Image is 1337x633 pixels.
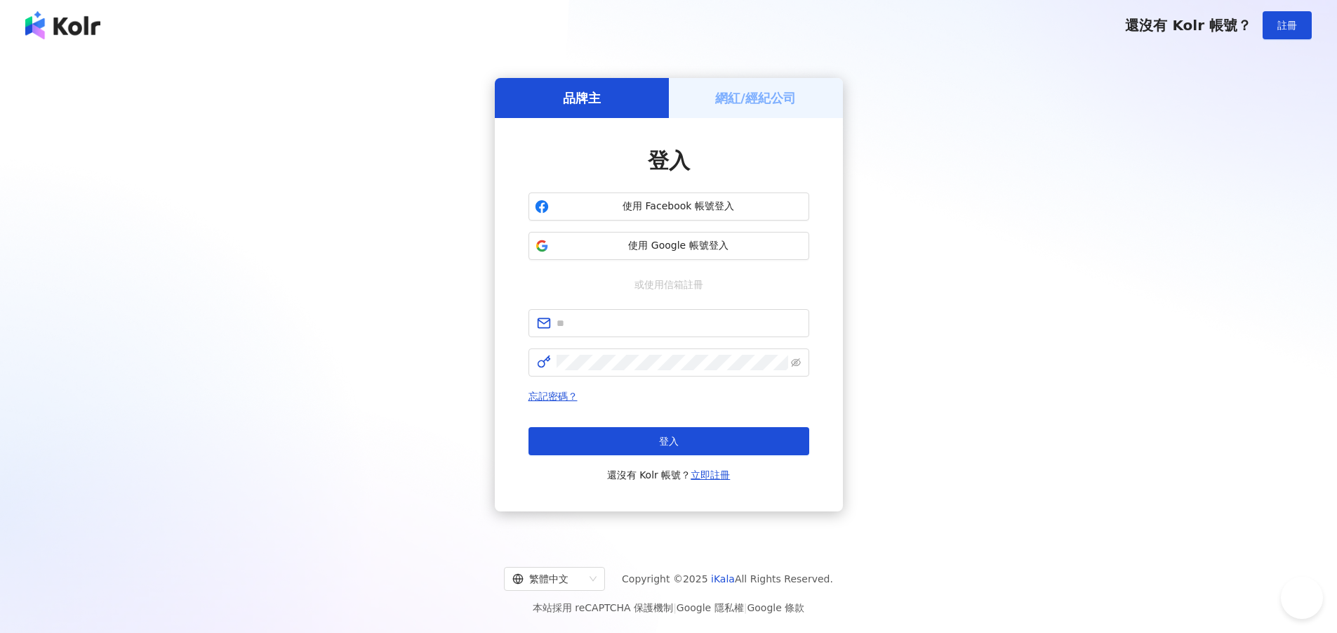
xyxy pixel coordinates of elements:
[25,11,100,39] img: logo
[1277,20,1297,31] span: 註冊
[607,466,731,483] span: 還沒有 Kolr 帳號？
[563,89,601,107] h5: 品牌主
[528,232,809,260] button: 使用 Google 帳號登入
[673,602,677,613] span: |
[691,469,730,481] a: 立即註冊
[677,602,744,613] a: Google 隱私權
[528,427,809,455] button: 登入
[1263,11,1312,39] button: 註冊
[1125,17,1251,34] span: 還沒有 Kolr 帳號？
[554,239,803,253] span: 使用 Google 帳號登入
[715,89,796,107] h5: 網紅/經紀公司
[528,192,809,221] button: 使用 Facebook 帳號登入
[554,200,803,214] span: 使用 Facebook 帳號登入
[1281,577,1323,619] iframe: Help Scout Beacon - Open
[533,599,804,616] span: 本站採用 reCAPTCHA 保護機制
[747,602,804,613] a: Google 條款
[744,602,747,613] span: |
[648,148,690,173] span: 登入
[791,358,801,367] span: eye-invisible
[625,277,713,292] span: 或使用信箱註冊
[659,436,679,447] span: 登入
[512,568,584,590] div: 繁體中文
[528,391,578,402] a: 忘記密碼？
[622,570,833,587] span: Copyright © 2025 All Rights Reserved.
[711,573,735,585] a: iKala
